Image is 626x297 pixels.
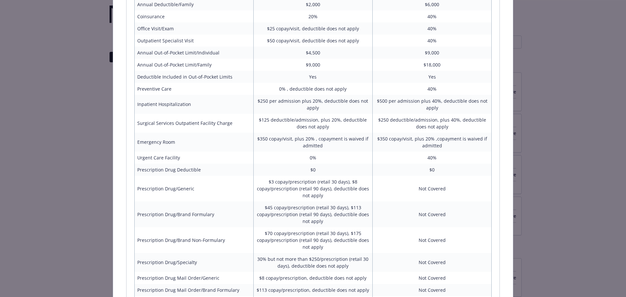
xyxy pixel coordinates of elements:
[373,22,492,35] td: 40%
[134,10,253,22] td: Coinsurance
[253,83,372,95] td: 0% , deductible does not apply
[373,164,492,176] td: $0
[134,176,253,201] td: Prescription Drug/Generic
[134,201,253,227] td: Prescription Drug/Brand Formulary
[373,253,492,272] td: Not Covered
[373,10,492,22] td: 40%
[253,59,372,71] td: $9,000
[134,47,253,59] td: Annual Out-of-Pocket Limit/Individual
[373,284,492,296] td: Not Covered
[134,95,253,114] td: Inpatient Hospitalization
[373,83,492,95] td: 40%
[373,176,492,201] td: Not Covered
[134,284,253,296] td: Prescription Drug Mail Order/Brand Formulary
[134,83,253,95] td: Preventive Care
[134,114,253,133] td: Surgical Services Outpatient Facility Charge
[134,152,253,164] td: Urgent Care Facility
[253,253,372,272] td: 30% but not more than $250/prescription (retail 30 days), deductible does not apply
[253,176,372,201] td: $3 copay/prescription (retail 30 days), $8 copay/prescription (retail 90 days), deductible does n...
[134,71,253,83] td: Deductible Included in Out-of-Pocket Limits
[253,152,372,164] td: 0%
[373,201,492,227] td: Not Covered
[134,272,253,284] td: Prescription Drug Mail Order/Generic
[373,59,492,71] td: $18,000
[253,114,372,133] td: $125 deductible/admission, plus 20%, deductible does not apply
[134,164,253,176] td: Prescription Drug Deductible
[253,284,372,296] td: $113 copay/prescription, deductible does not apply
[253,47,372,59] td: $4,500
[253,10,372,22] td: 20%
[134,59,253,71] td: Annual Out-of-Pocket Limit/Family
[253,227,372,253] td: $70 copay/prescription (retail 30 days), $175 copay/prescription (retail 90 days), deductible doe...
[134,133,253,152] td: Emergency Room
[134,35,253,47] td: Outpatient Specialist Visit
[373,71,492,83] td: Yes
[253,95,372,114] td: $250 per admission plus 20%, deductible does not apply
[253,164,372,176] td: $0
[253,272,372,284] td: $8 copay/prescription, deductible does not apply
[134,253,253,272] td: Prescription Drug/Specialty
[253,22,372,35] td: $25 copay/visit, deductible does not apply
[253,35,372,47] td: $50 copay/visit, deductible does not apply
[373,95,492,114] td: $500 per admission plus 40%, deductible does not apply
[373,227,492,253] td: Not Covered
[373,152,492,164] td: 40%
[373,35,492,47] td: 40%
[134,22,253,35] td: Office Visit/Exam
[373,114,492,133] td: $250 deductible/admission, plus 40%, deductible does not apply
[253,133,372,152] td: $350 copay/visit, plus 20% , copayment is waived if admitted
[134,227,253,253] td: Prescription Drug/Brand Non-Formulary
[373,272,492,284] td: Not Covered
[373,47,492,59] td: $9,000
[253,201,372,227] td: $45 copay/prescription (retail 30 days), $113 copay/prescription (retail 90 days), deductible doe...
[253,71,372,83] td: Yes
[373,133,492,152] td: $350 copay/visit, plus 20% ,copayment is waived if admitted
